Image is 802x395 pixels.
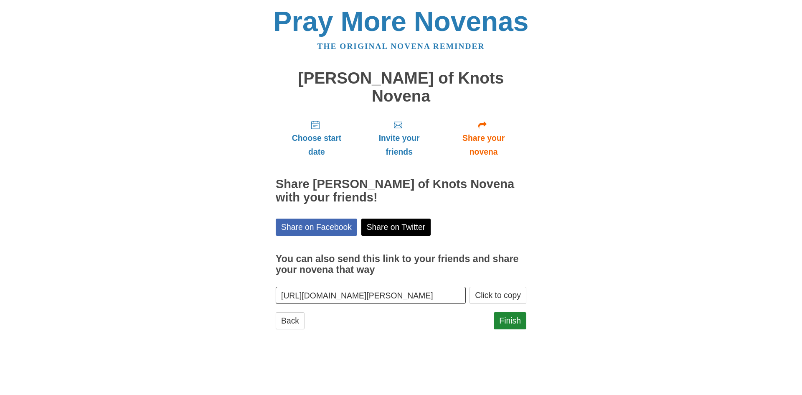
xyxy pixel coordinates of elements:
[449,131,518,159] span: Share your novena
[276,219,357,236] a: Share on Facebook
[276,312,305,329] a: Back
[276,69,526,105] h1: [PERSON_NAME] of Knots Novena
[441,113,526,163] a: Share your novena
[470,287,526,304] button: Click to copy
[276,113,358,163] a: Choose start date
[276,178,526,204] h2: Share [PERSON_NAME] of Knots Novena with your friends!
[284,131,349,159] span: Choose start date
[274,6,529,37] a: Pray More Novenas
[317,42,485,51] a: The original novena reminder
[276,254,526,275] h3: You can also send this link to your friends and share your novena that way
[494,312,526,329] a: Finish
[366,131,432,159] span: Invite your friends
[361,219,431,236] a: Share on Twitter
[358,113,441,163] a: Invite your friends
